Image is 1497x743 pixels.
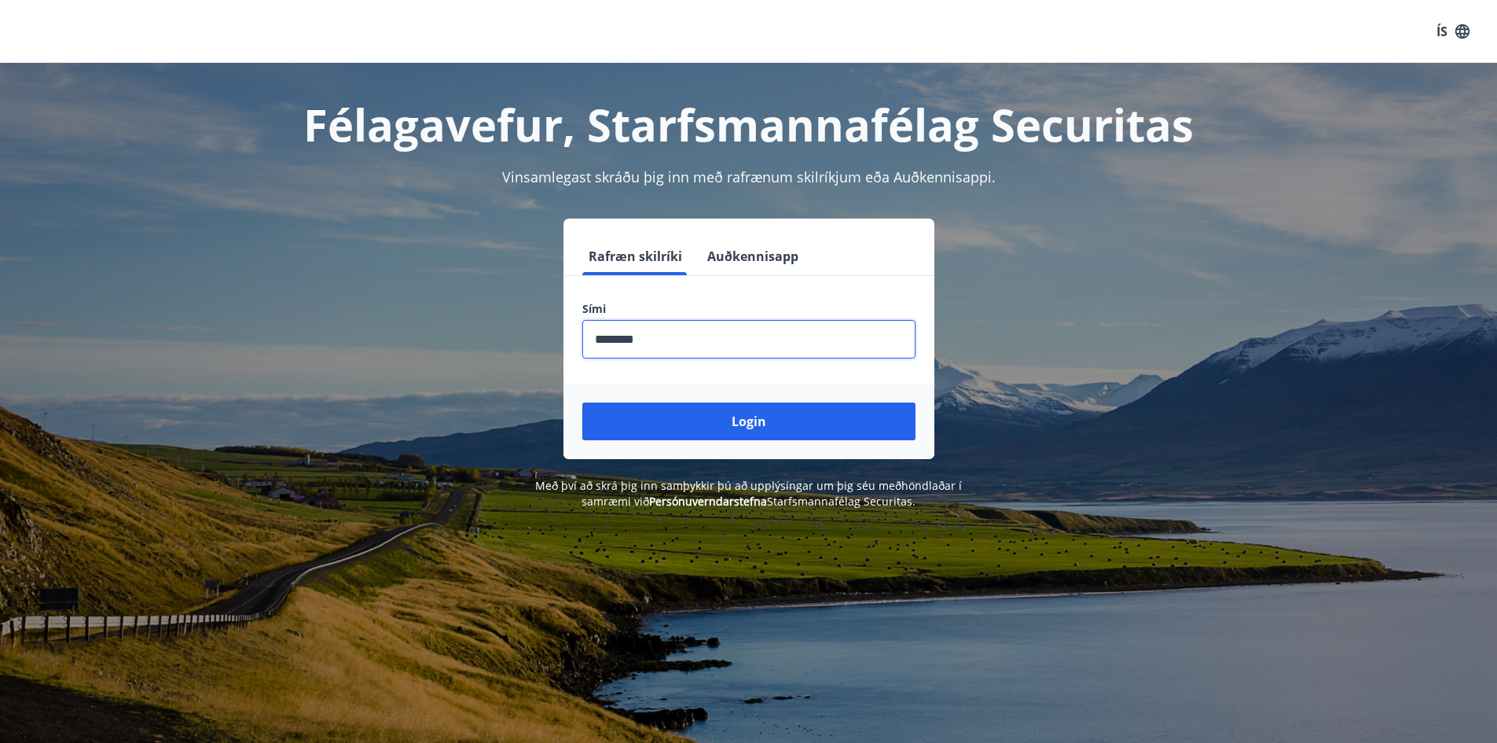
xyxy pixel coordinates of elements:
[535,478,962,509] span: Með því að skrá þig inn samþykkir þú að upplýsingar um þig séu meðhöndlaðar í samræmi við Starfsm...
[701,237,805,275] button: Auðkennisapp
[649,494,767,509] a: Persónuverndarstefna
[582,301,915,317] label: Sími
[582,237,688,275] button: Rafræn skilríki
[502,167,996,186] span: Vinsamlegast skráðu þig inn með rafrænum skilríkjum eða Auðkennisappi.
[1428,17,1478,46] button: ÍS
[582,403,915,440] button: Login
[202,94,1296,154] h1: Félagavefur, Starfsmannafélag Securitas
